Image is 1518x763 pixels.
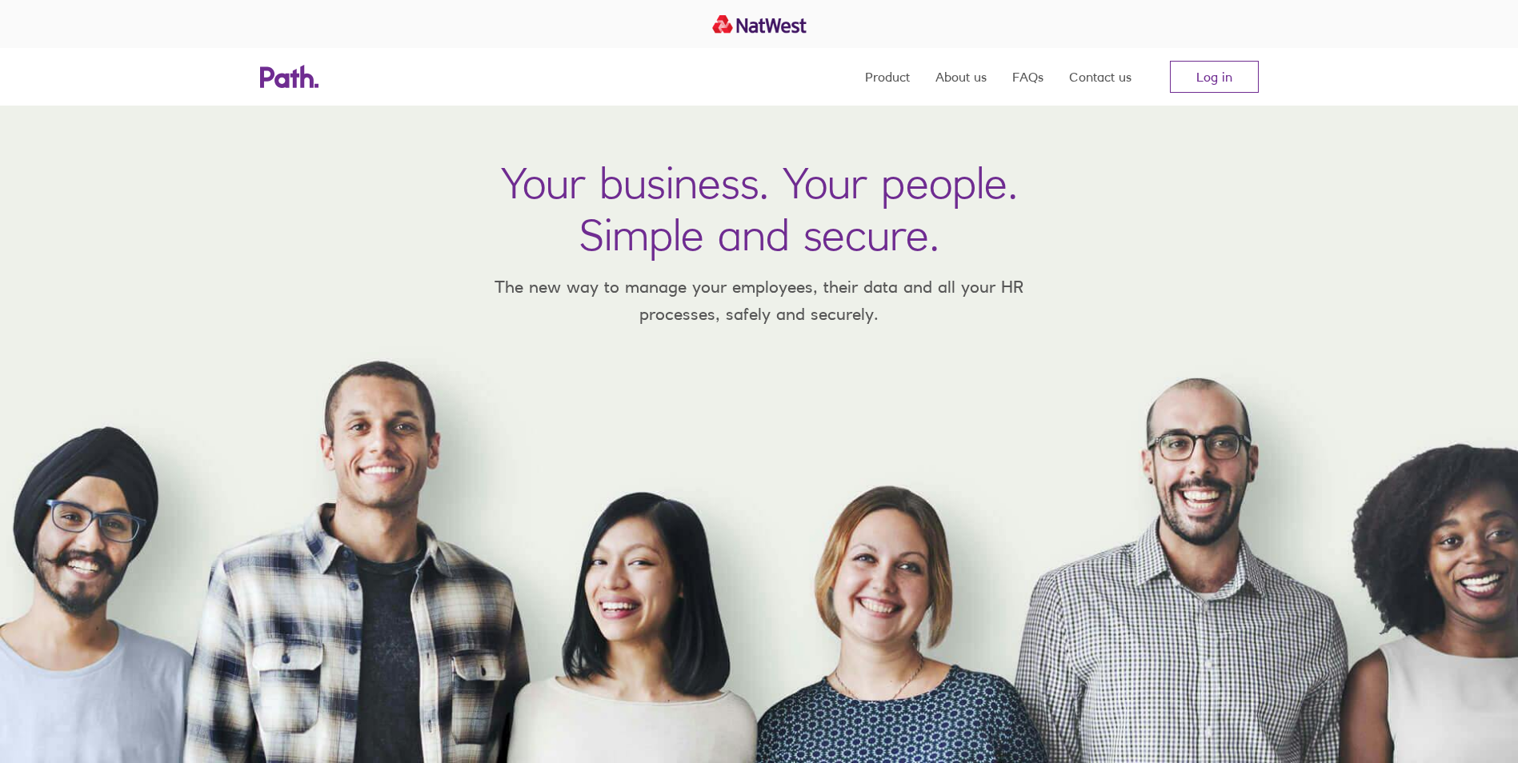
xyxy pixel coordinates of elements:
a: Log in [1170,61,1259,93]
p: The new way to manage your employees, their data and all your HR processes, safely and securely. [471,274,1047,327]
a: FAQs [1012,48,1043,106]
a: Product [865,48,910,106]
a: Contact us [1069,48,1131,106]
h1: Your business. Your people. Simple and secure. [501,157,1018,261]
a: About us [935,48,987,106]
